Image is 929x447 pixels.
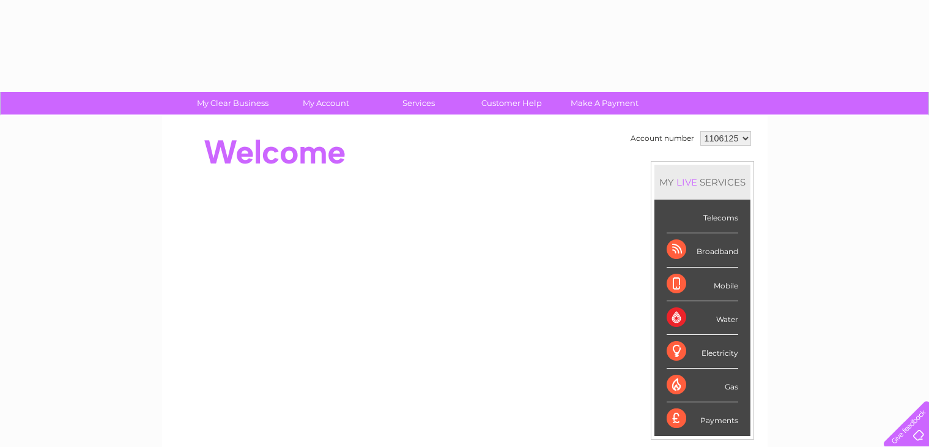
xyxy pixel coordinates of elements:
[654,165,750,200] div: MY SERVICES
[667,233,738,267] div: Broadband
[627,128,697,149] td: Account number
[461,92,562,115] a: Customer Help
[275,92,376,115] a: My Account
[667,369,738,402] div: Gas
[667,301,738,335] div: Water
[554,92,655,115] a: Make A Payment
[674,176,700,188] div: LIVE
[667,402,738,435] div: Payments
[667,200,738,233] div: Telecoms
[667,335,738,369] div: Electricity
[667,268,738,301] div: Mobile
[182,92,283,115] a: My Clear Business
[368,92,469,115] a: Services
